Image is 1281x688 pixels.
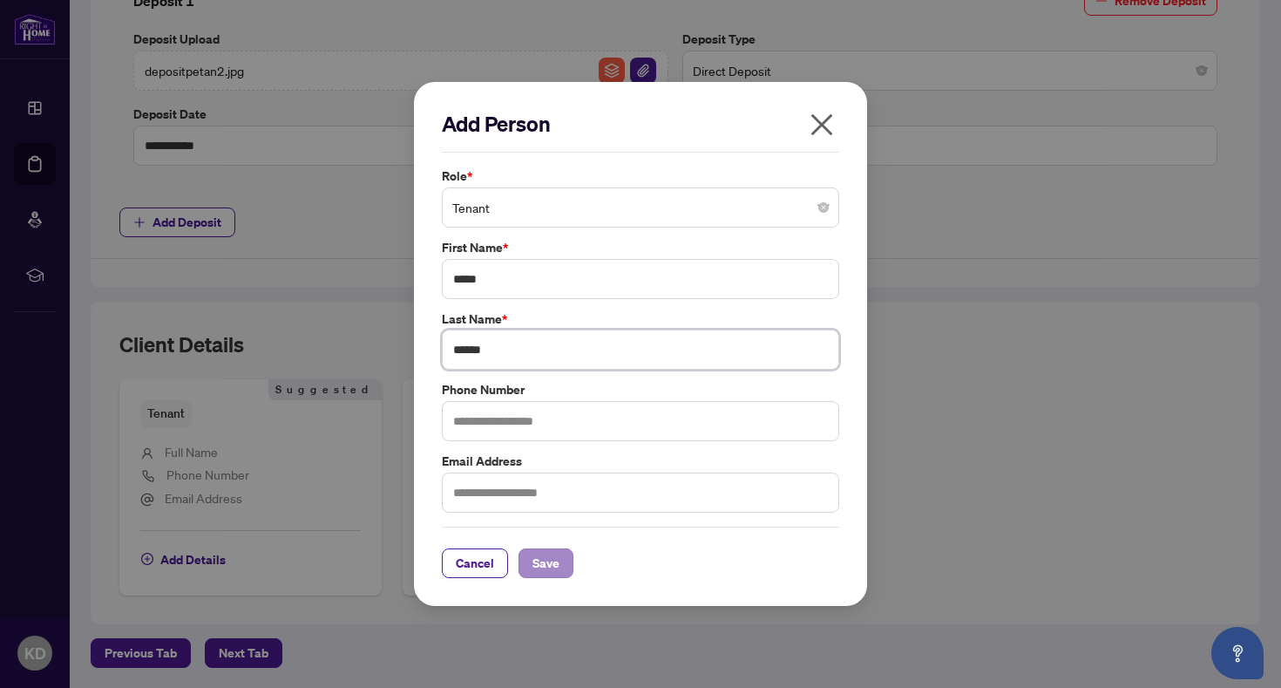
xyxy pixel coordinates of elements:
[442,110,839,138] h2: Add Person
[518,548,573,578] button: Save
[532,549,559,577] span: Save
[1211,627,1264,679] button: Open asap
[442,167,839,186] label: Role
[818,202,829,213] span: close-circle
[442,452,839,471] label: Email Address
[442,548,508,578] button: Cancel
[442,380,839,399] label: Phone Number
[442,310,839,329] label: Last Name
[442,238,839,257] label: First Name
[808,111,836,139] span: close
[456,549,494,577] span: Cancel
[452,191,829,224] span: Tenant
